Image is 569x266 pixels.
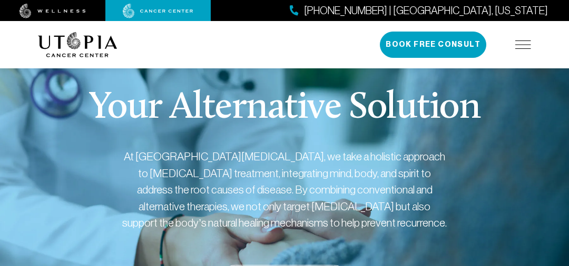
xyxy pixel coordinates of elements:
a: [PHONE_NUMBER] | [GEOGRAPHIC_DATA], [US_STATE] [290,3,548,18]
span: [PHONE_NUMBER] | [GEOGRAPHIC_DATA], [US_STATE] [304,3,548,18]
p: At [GEOGRAPHIC_DATA][MEDICAL_DATA], we take a holistic approach to [MEDICAL_DATA] treatment, inte... [121,148,448,231]
p: Your Alternative Solution [89,89,480,127]
img: logo [38,32,117,57]
img: cancer center [123,4,193,18]
img: wellness [19,4,86,18]
button: Book Free Consult [380,32,486,58]
img: icon-hamburger [515,40,531,49]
